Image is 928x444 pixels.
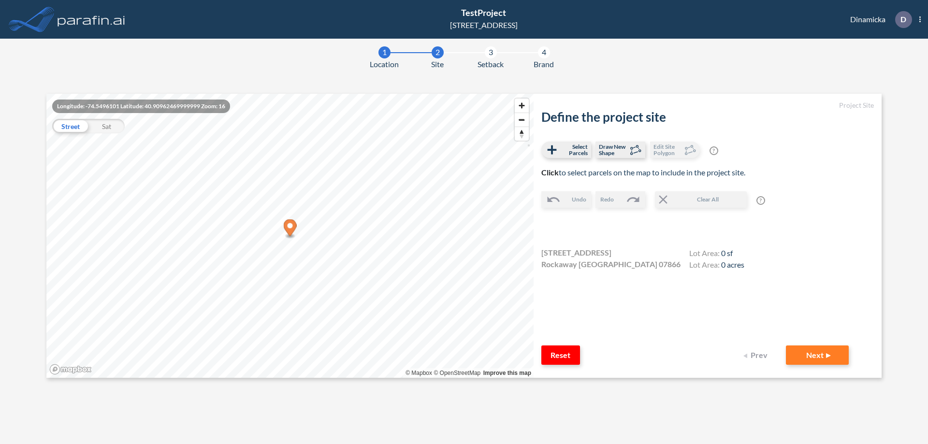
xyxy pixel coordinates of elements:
h2: Define the project site [541,110,874,125]
button: Reset bearing to north [515,127,529,141]
a: Mapbox homepage [49,364,92,375]
span: Location [370,58,399,70]
span: Site [431,58,444,70]
button: Reset [541,345,580,365]
div: 4 [538,46,550,58]
a: Improve this map [483,370,531,376]
span: Redo [600,195,614,204]
span: Select Parcels [559,143,588,156]
span: Edit Site Polygon [653,143,682,156]
span: ? [710,146,718,155]
button: Zoom out [515,113,529,127]
canvas: Map [46,94,534,378]
div: Street [52,119,88,133]
button: Redo [595,191,645,208]
div: Map marker [284,219,297,239]
button: Prev [738,345,776,365]
span: Undo [572,195,586,204]
a: Mapbox [406,370,432,376]
span: ? [756,196,765,205]
div: 3 [485,46,497,58]
span: Setback [478,58,504,70]
b: Click [541,168,559,177]
div: [STREET_ADDRESS] [450,19,518,31]
a: OpenStreetMap [434,370,480,376]
span: Rockaway [GEOGRAPHIC_DATA] 07866 [541,258,681,270]
button: Undo [541,191,591,208]
p: D [900,15,906,24]
span: 0 sf [721,248,733,258]
span: TestProject [461,7,506,18]
span: Draw New Shape [599,143,627,156]
h5: Project Site [541,101,874,110]
span: Brand [534,58,554,70]
span: Clear All [670,195,746,204]
span: [STREET_ADDRESS] [541,247,611,258]
div: Longitude: -74.5496101 Latitude: 40.90962469999999 Zoom: 16 [52,100,230,113]
h4: Lot Area: [689,248,744,260]
div: Sat [88,119,125,133]
h4: Lot Area: [689,260,744,272]
span: to select parcels on the map to include in the project site. [541,168,745,177]
span: 0 acres [721,260,744,269]
button: Clear All [655,191,747,208]
button: Next [786,345,849,365]
button: Zoom in [515,99,529,113]
div: Dinamicka [836,11,921,28]
img: logo [56,10,127,29]
div: 1 [378,46,391,58]
div: 2 [432,46,444,58]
